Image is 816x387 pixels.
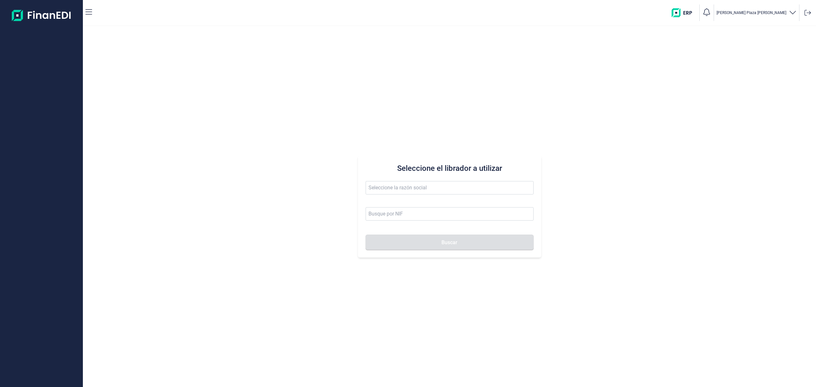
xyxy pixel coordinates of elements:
[672,8,697,17] img: erp
[366,207,534,221] input: Busque por NIF
[366,163,534,173] h3: Seleccione el librador a utilizar
[366,181,534,194] input: Seleccione la razón social
[717,10,786,15] p: [PERSON_NAME] Plaza [PERSON_NAME]
[717,8,797,18] button: [PERSON_NAME] Plaza [PERSON_NAME]
[12,5,71,26] img: Logo de aplicación
[441,240,457,245] span: Buscar
[366,235,534,250] button: Buscar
